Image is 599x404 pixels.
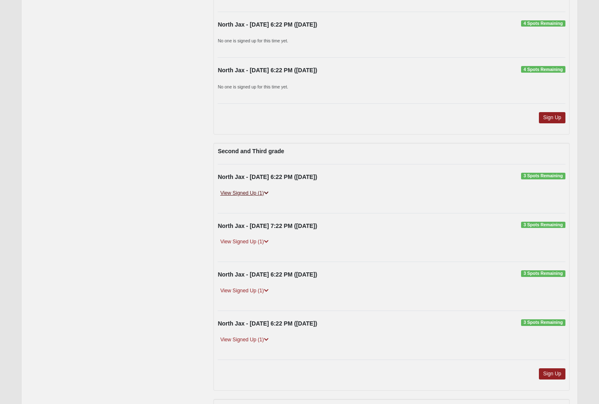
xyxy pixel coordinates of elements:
[218,335,271,344] a: View Signed Up (1)
[218,84,288,89] small: No one is signed up for this time yet.
[218,67,317,73] strong: North Jax - [DATE] 6:22 PM ([DATE])
[218,286,271,295] a: View Signed Up (1)
[218,38,288,43] small: No one is signed up for this time yet.
[218,271,317,278] strong: North Jax - [DATE] 6:22 PM ([DATE])
[218,148,284,154] strong: Second and Third grade
[521,319,565,326] span: 3 Spots Remaining
[218,320,317,327] strong: North Jax - [DATE] 6:22 PM ([DATE])
[218,238,271,246] a: View Signed Up (1)
[218,21,317,28] strong: North Jax - [DATE] 6:22 PM ([DATE])
[521,173,565,179] span: 3 Spots Remaining
[521,270,565,277] span: 3 Spots Remaining
[539,368,565,380] a: Sign Up
[521,66,565,73] span: 4 Spots Remaining
[218,189,271,198] a: View Signed Up (1)
[539,112,565,123] a: Sign Up
[521,222,565,228] span: 3 Spots Remaining
[521,20,565,27] span: 4 Spots Remaining
[218,223,317,229] strong: North Jax - [DATE] 7:22 PM ([DATE])
[218,174,317,180] strong: North Jax - [DATE] 6:22 PM ([DATE])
